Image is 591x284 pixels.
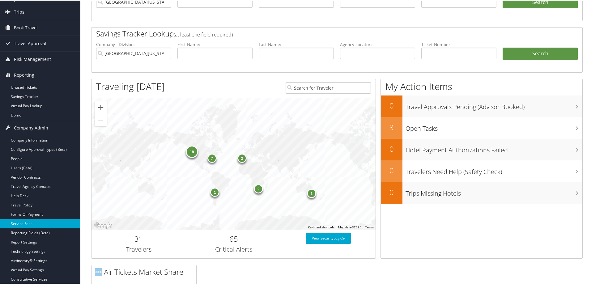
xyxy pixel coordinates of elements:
a: Search [503,47,578,59]
div: 1 [210,187,219,196]
h2: 0 [381,100,402,110]
a: Terms (opens in new tab) [365,225,374,228]
a: 3Open Tasks [381,117,582,138]
span: (at least one field required) [174,31,233,37]
h3: Travelers [96,244,181,253]
label: Last Name: [259,41,334,47]
span: Reporting [14,67,34,82]
label: First Name: [177,41,253,47]
h2: 31 [96,233,181,244]
h2: 65 [191,233,276,244]
div: 1 [307,188,316,197]
h2: 3 [381,121,402,132]
span: Map data ©2025 [338,225,361,228]
span: Company Admin [14,120,48,135]
label: Agency Locator: [340,41,415,47]
button: Zoom in [95,101,107,113]
h3: Hotel Payment Authorizations Failed [406,142,582,154]
div: 2 [254,184,263,193]
img: domo-logo.png [95,268,102,275]
a: Open this area in Google Maps (opens a new window) [93,221,113,229]
a: 0Travel Approvals Pending (Advisor Booked) [381,95,582,117]
div: 7 [207,153,216,162]
h3: Travel Approvals Pending (Advisor Booked) [406,99,582,111]
h2: 0 [381,165,402,175]
div: 18 [185,145,198,157]
button: Keyboard shortcuts [308,225,334,229]
a: 0Travelers Need Help (Safety Check) [381,160,582,181]
label: Company - Division: [96,41,171,47]
img: Google [93,221,113,229]
h3: Open Tasks [406,121,582,132]
h2: Savings Tracker Lookup [96,28,537,38]
button: Zoom out [95,113,107,126]
h1: My Action Items [381,79,582,92]
h3: Trips Missing Hotels [406,185,582,197]
h2: 0 [381,143,402,154]
span: Book Travel [14,19,38,35]
label: Ticket Number: [421,41,496,47]
a: View SecurityLogic® [306,232,351,243]
span: Trips [14,4,24,19]
h3: Travelers Need Help (Safety Check) [406,164,582,176]
span: Travel Approval [14,35,46,51]
input: Search for Traveler [286,82,371,93]
input: search accounts [96,47,171,58]
h3: Critical Alerts [191,244,276,253]
h2: Air Tickets Market Share [95,266,196,277]
h1: Traveling [DATE] [96,79,165,92]
div: 2 [237,153,247,162]
a: 0Trips Missing Hotels [381,181,582,203]
span: Risk Management [14,51,51,66]
a: 0Hotel Payment Authorizations Failed [381,138,582,160]
h2: 0 [381,186,402,197]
